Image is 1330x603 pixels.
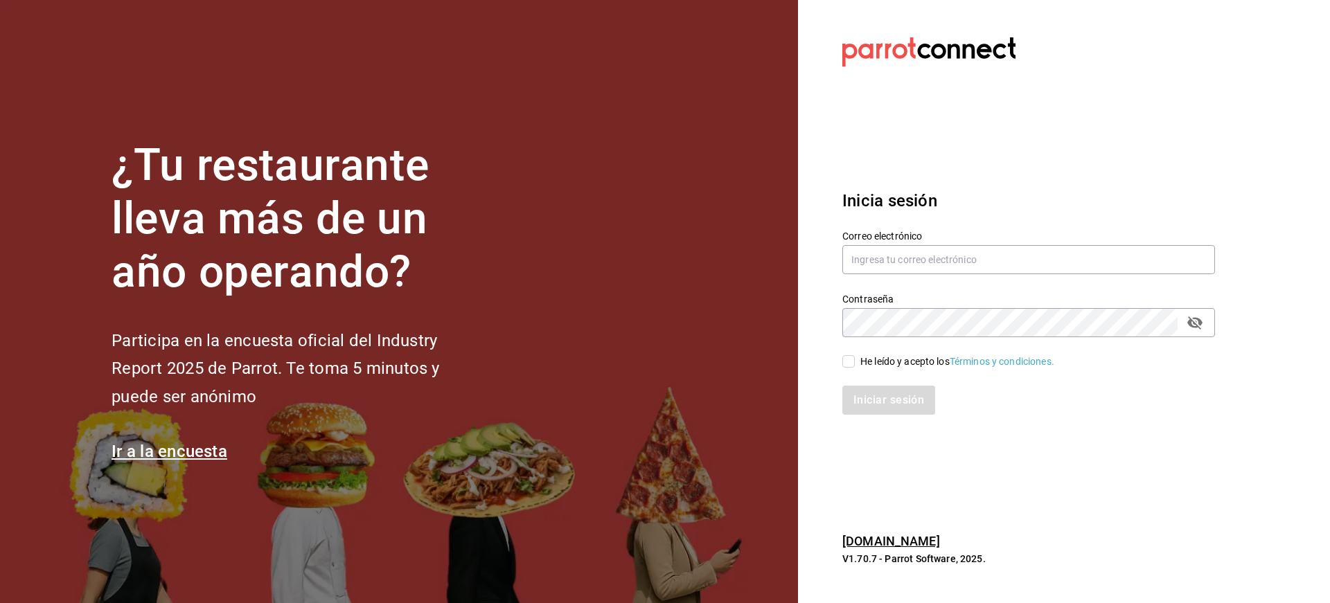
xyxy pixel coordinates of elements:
[950,356,1054,367] a: Términos y condiciones.
[842,188,1215,213] h3: Inicia sesión
[1183,311,1207,334] button: passwordField
[112,327,486,411] h2: Participa en la encuesta oficial del Industry Report 2025 de Parrot. Te toma 5 minutos y puede se...
[842,294,1215,304] label: Contraseña
[842,534,940,548] a: [DOMAIN_NAME]
[112,139,486,298] h1: ¿Tu restaurante lleva más de un año operando?
[842,245,1215,274] input: Ingresa tu correo electrónico
[842,231,1215,241] label: Correo electrónico
[842,552,1215,566] p: V1.70.7 - Parrot Software, 2025.
[860,354,1054,369] div: He leído y acepto los
[112,442,227,461] a: Ir a la encuesta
